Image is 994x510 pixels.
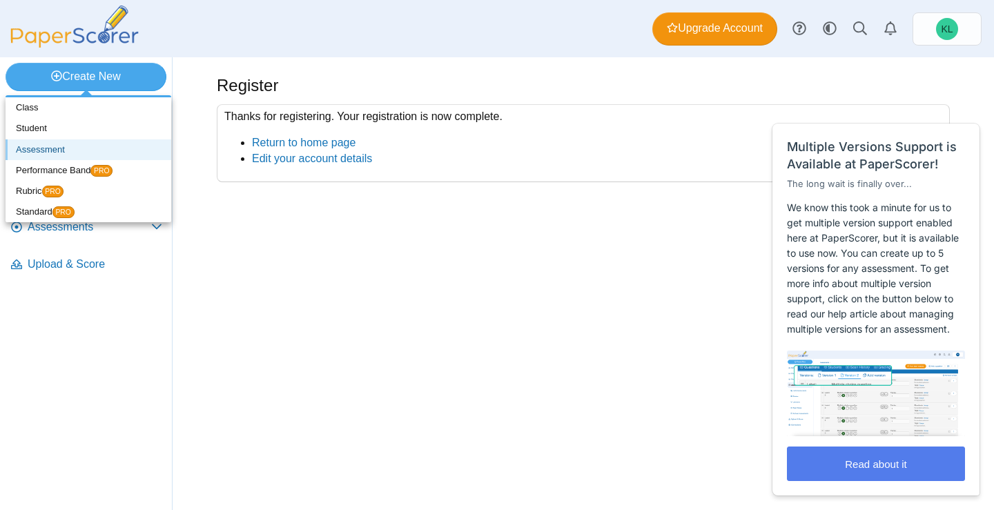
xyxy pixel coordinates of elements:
[6,248,168,282] a: Upload & Score
[252,153,372,164] a: Edit your account details
[941,24,953,34] span: Kaicee Lord
[667,21,763,36] span: Upgrade Account
[252,137,355,148] a: Return to home page
[6,38,144,50] a: PaperScorer
[28,257,162,272] span: Upload & Score
[217,74,278,97] h1: Register
[652,12,777,46] a: Upgrade Account
[913,12,982,46] a: Kaicee Lord
[6,6,144,48] img: PaperScorer
[217,104,950,182] div: Thanks for registering. Your registration is now complete.
[28,219,151,235] span: Assessments
[766,89,988,502] iframe: Help Scout Beacon - Messages and Notifications
[936,18,958,40] span: Kaicee Lord
[6,63,166,90] a: Create New
[875,14,906,44] a: Alerts
[6,211,168,244] a: Assessments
